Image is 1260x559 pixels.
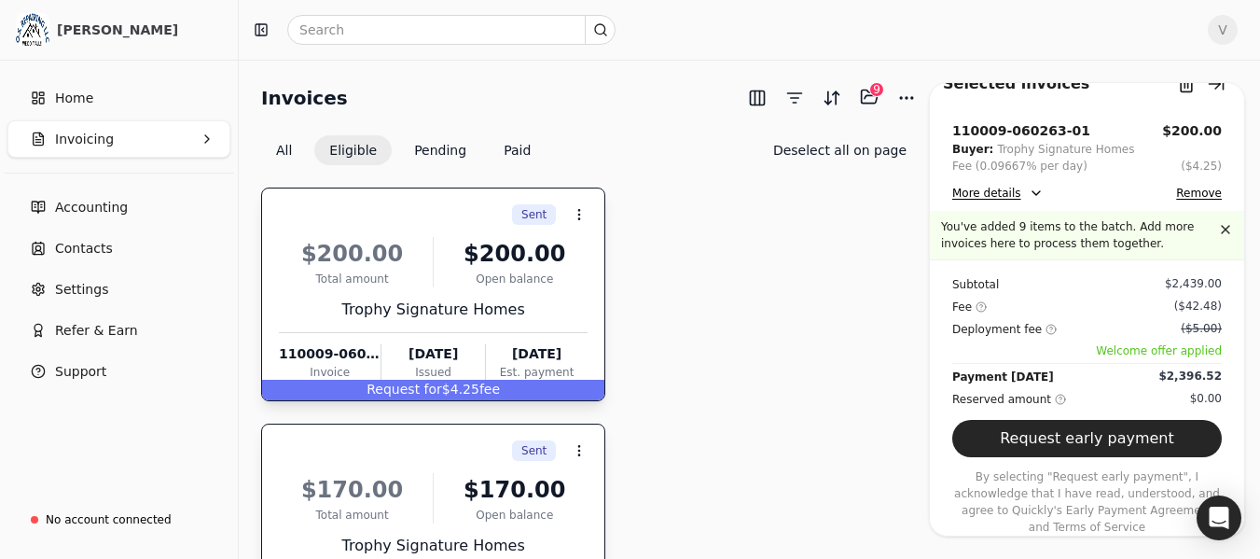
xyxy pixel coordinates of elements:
button: Deselect all on page [758,135,921,165]
a: Contacts [7,230,230,267]
div: Open balance [441,271,588,287]
div: Invoice filter options [261,135,546,165]
span: Refer & Earn [55,321,138,341]
button: Remove [1176,182,1222,204]
div: $170.00 [441,473,588,507]
button: Sort [817,83,847,113]
div: No account connected [46,511,172,528]
button: Refer & Earn [7,312,230,349]
div: Payment [DATE] [952,368,1054,386]
button: $200.00 [1162,121,1222,141]
span: Welcome offer applied [952,342,1222,359]
div: Subtotal [952,275,999,294]
span: Sent [521,442,547,459]
div: Selected invoices [943,73,1089,95]
p: You've added 9 items to the batch. Add more invoices here to process them together. [941,218,1214,252]
div: Trophy Signature Homes [279,535,588,557]
h2: Invoices [261,83,348,113]
a: No account connected [7,503,230,537]
div: Buyer: [952,141,993,158]
a: Home [7,79,230,117]
div: Invoice [279,364,381,381]
div: Reserved amount [952,390,1066,409]
span: Sent [521,206,547,223]
button: More details [952,182,1044,204]
div: Trophy Signature Homes [997,141,1134,158]
div: 110009-060263-01 [952,121,1090,141]
div: 110009-060263-01 [279,344,381,364]
div: Total amount [279,271,425,287]
span: Settings [55,280,108,300]
span: Invoicing [55,130,114,149]
div: $200.00 [441,237,588,271]
button: More [892,83,921,113]
div: Est. payment [486,364,588,381]
div: [PERSON_NAME] [57,21,222,39]
a: Accounting [7,189,230,226]
button: Support [7,353,230,390]
div: $200.00 [279,237,425,271]
span: Accounting [55,198,128,217]
span: fee [479,382,500,397]
span: Support [55,362,106,382]
div: Fee (0.09667% per day) [952,158,1087,175]
div: $170.00 [279,473,425,507]
button: Invoicing [7,120,230,158]
div: [DATE] [486,344,588,364]
button: ($4.25) [1181,158,1222,175]
div: Open balance [441,507,588,524]
button: Request early payment [952,420,1222,457]
div: 9 [869,82,884,97]
div: Trophy Signature Homes [279,299,588,321]
span: Home [55,89,93,108]
div: $4.25 [262,380,604,400]
div: Open Intercom Messenger [1197,496,1241,540]
div: ($42.48) [1174,298,1222,314]
div: [DATE] [381,344,484,364]
button: Eligible [314,135,392,165]
button: Pending [399,135,481,165]
div: $2,396.52 [1158,368,1222,384]
div: $2,439.00 [1165,275,1222,292]
div: Deployment fee [952,320,1057,339]
input: Search [287,15,616,45]
span: Contacts [55,239,113,259]
a: Settings [7,271,230,308]
div: ($5.00) [1181,320,1222,337]
button: Batch (9) [854,82,884,112]
div: Total amount [279,507,425,524]
button: All [261,135,307,165]
div: Issued [381,364,484,381]
div: Fee [952,298,987,316]
button: Paid [489,135,546,165]
img: bc1304ca-84b3-47ef-bc4c-6f02cc0fdbcb.png [16,13,49,47]
div: $0.00 [1190,390,1222,407]
span: Request for [367,382,442,397]
button: V [1208,15,1238,45]
p: By selecting "Request early payment", I acknowledge that I have read, understood, and agree to Qu... [952,468,1222,536]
